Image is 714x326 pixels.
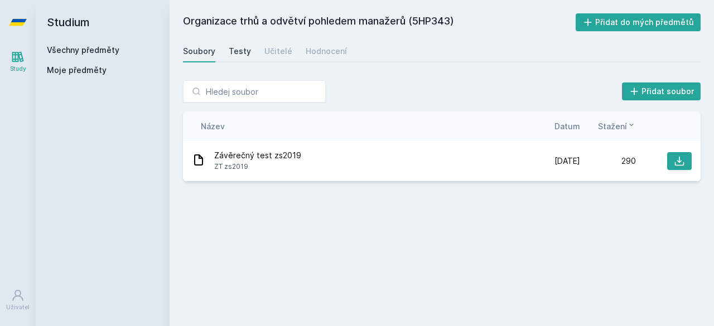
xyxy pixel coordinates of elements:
[622,82,701,100] button: Přidat soubor
[2,283,33,317] a: Uživatel
[183,13,576,31] h2: Organizace trhů a odvětví pohledem manažerů (5HP343)
[229,46,251,57] div: Testy
[2,45,33,79] a: Study
[183,40,215,62] a: Soubory
[229,40,251,62] a: Testy
[201,120,225,132] button: Název
[264,46,292,57] div: Učitelé
[580,155,636,167] div: 290
[554,155,580,167] span: [DATE]
[214,161,301,172] span: ZT zs2019
[554,120,580,132] button: Datum
[264,40,292,62] a: Učitelé
[598,120,627,132] span: Stažení
[6,303,30,312] div: Uživatel
[576,13,701,31] button: Přidat do mých předmětů
[306,40,347,62] a: Hodnocení
[47,45,119,55] a: Všechny předměty
[47,65,107,76] span: Moje předměty
[598,120,636,132] button: Stažení
[306,46,347,57] div: Hodnocení
[183,80,326,103] input: Hledej soubor
[10,65,26,73] div: Study
[214,150,301,161] span: Závěrečný test zs2019
[183,46,215,57] div: Soubory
